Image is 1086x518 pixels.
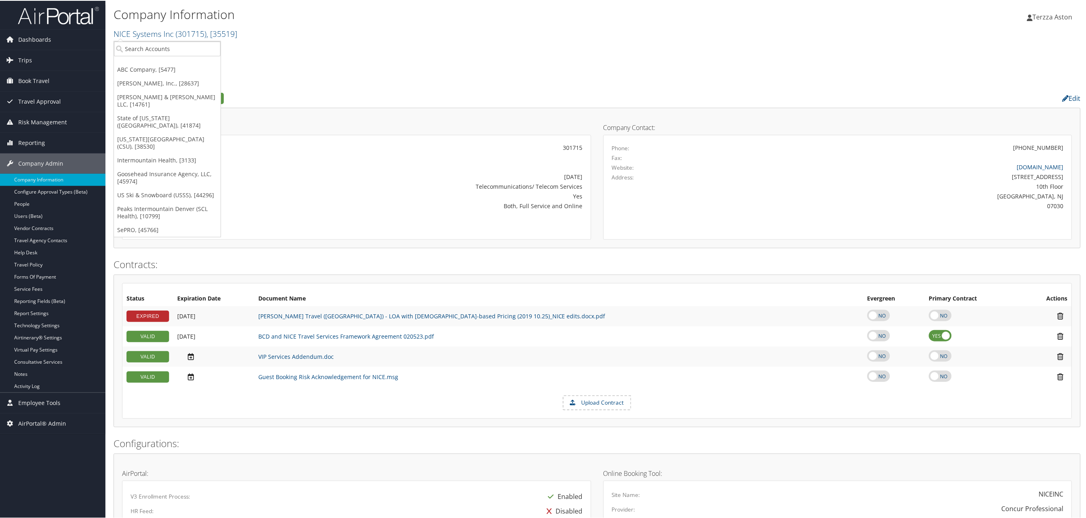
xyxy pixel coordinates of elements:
[1013,143,1064,151] div: [PHONE_NUMBER]
[114,222,221,236] a: SePRO, [45766]
[1054,352,1068,360] i: Remove Contract
[612,505,635,513] label: Provider:
[1054,311,1068,320] i: Remove Contract
[114,153,221,166] a: Intermountain Health, [3133]
[114,90,754,104] h2: Company Profile:
[122,469,591,476] h4: AirPortal:
[285,181,583,190] div: Telecommunications/ Telecom Services
[114,257,1081,271] h2: Contracts:
[18,153,63,173] span: Company Admin
[1017,162,1064,170] a: [DOMAIN_NAME]
[1039,488,1064,498] div: NICEINC
[728,172,1064,180] div: [STREET_ADDRESS]
[603,469,1073,476] h4: Online Booking Tool:
[114,201,221,222] a: Peaks Intermountain Denver (SCL Health), [10799]
[728,191,1064,200] div: [GEOGRAPHIC_DATA], NJ
[18,49,32,70] span: Trips
[612,490,640,498] label: Site Name:
[728,201,1064,209] div: 07030
[1002,503,1064,513] div: Concur Professional
[18,413,66,433] span: AirPortal® Admin
[177,352,250,360] div: Add/Edit Date
[1027,4,1081,28] a: Terzza Aston
[612,153,622,161] label: Fax:
[258,311,605,319] a: [PERSON_NAME] Travel ([GEOGRAPHIC_DATA]) - LOA with [DEMOGRAPHIC_DATA]-based Pricing (2019 10.25)...
[114,76,221,90] a: [PERSON_NAME], Inc., [28637]
[122,291,173,305] th: Status
[18,91,61,111] span: Travel Approval
[1062,93,1081,102] a: Edit
[122,124,591,130] h4: Account Details:
[177,372,250,380] div: Add/Edit Date
[612,173,634,181] label: Address:
[285,172,583,180] div: [DATE]
[1054,372,1068,380] i: Remove Contract
[18,29,51,49] span: Dashboards
[285,201,583,209] div: Both, Full Service and Online
[1054,331,1068,340] i: Remove Contract
[127,310,169,321] div: EXPIRED
[114,28,237,38] a: NICE Systems Inc
[258,352,334,360] a: VIP Services Addendum.doc
[173,291,254,305] th: Expiration Date
[258,372,398,380] a: Guest Booking Risk Acknowledgement for NICE.msg
[18,70,49,90] span: Book Travel
[131,506,154,514] label: HR Feed:
[206,28,237,38] span: , [ 35519 ]
[114,166,221,188] a: Goosehead Insurance Agency, LLC, [45974]
[18,5,99,24] img: airportal-logo.png
[114,132,221,153] a: [US_STATE][GEOGRAPHIC_DATA] (CSU), [38530]
[127,371,169,382] div: VALID
[114,5,758,22] h1: Company Information
[285,191,583,200] div: Yes
[127,350,169,362] div: VALID
[543,503,583,518] div: Disabled
[114,62,221,76] a: ABC Company, [5477]
[131,492,190,500] label: V3 Enrollment Process:
[612,163,634,171] label: Website:
[18,132,45,152] span: Reporting
[18,392,60,412] span: Employee Tools
[544,488,583,503] div: Enabled
[285,143,583,151] div: 301715
[258,332,434,339] a: BCD and NICE Travel Services Framework Agreement 020523.pdf
[114,90,221,111] a: [PERSON_NAME] & [PERSON_NAME] LLC, [14761]
[254,291,863,305] th: Document Name
[177,311,195,319] span: [DATE]
[177,332,195,339] span: [DATE]
[863,291,925,305] th: Evergreen
[603,124,1073,130] h4: Company Contact:
[1022,291,1072,305] th: Actions
[612,143,630,151] label: Phone:
[925,291,1022,305] th: Primary Contract
[114,111,221,132] a: State of [US_STATE] ([GEOGRAPHIC_DATA]), [41874]
[177,332,250,339] div: Add/Edit Date
[114,41,221,55] input: Search Accounts
[177,312,250,319] div: Add/Edit Date
[18,111,67,132] span: Risk Management
[127,330,169,341] div: VALID
[564,395,631,409] label: Upload Contract
[114,436,1081,450] h2: Configurations:
[1033,12,1073,21] span: Terzza Aston
[176,28,206,38] span: ( 301715 )
[728,181,1064,190] div: 10th Floor
[114,188,221,201] a: US Ski & Snowboard (USSS), [44296]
